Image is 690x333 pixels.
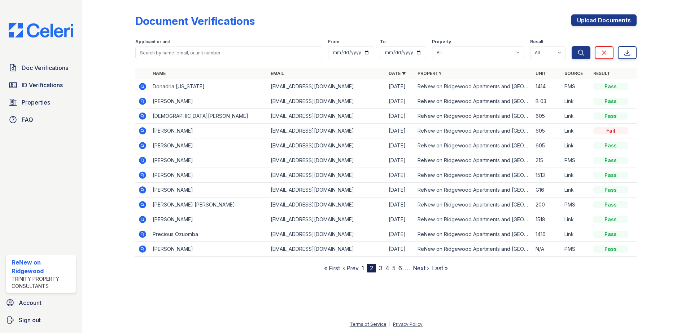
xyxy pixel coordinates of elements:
a: ID Verifications [6,78,76,92]
div: Fail [593,127,628,134]
a: Next › [413,265,429,272]
td: [DATE] [386,109,415,124]
a: Account [3,296,79,310]
label: Result [530,39,543,45]
a: « First [324,265,340,272]
td: Precious Ozuomba [150,227,268,242]
td: [EMAIL_ADDRESS][DOMAIN_NAME] [268,242,386,257]
td: PMS [562,242,590,257]
td: [PERSON_NAME] [150,124,268,138]
div: Pass [593,216,628,223]
td: ReNew on Ridgewood Apartments and [GEOGRAPHIC_DATA] [415,138,533,153]
td: [DATE] [386,153,415,168]
td: ReNew on Ridgewood Apartments and [GEOGRAPHIC_DATA] [415,153,533,168]
td: 1414 [533,79,562,94]
td: Link [562,124,590,138]
td: N/A [533,242,562,257]
div: Pass [593,172,628,179]
a: Doc Verifications [6,61,76,75]
div: 2 [367,264,376,272]
td: [PERSON_NAME] [150,94,268,109]
td: ReNew on Ridgewood Apartments and [GEOGRAPHIC_DATA] [415,197,533,212]
td: [DATE] [386,242,415,257]
td: ReNew on Ridgewood Apartments and [GEOGRAPHIC_DATA] [415,168,533,183]
td: [EMAIL_ADDRESS][DOMAIN_NAME] [268,183,386,197]
a: Last » [432,265,448,272]
td: 1513 [533,168,562,183]
div: Trinity Property Consultants [12,275,73,290]
td: 215 [533,153,562,168]
td: [PERSON_NAME] [PERSON_NAME] [150,197,268,212]
span: Sign out [19,316,41,324]
td: [EMAIL_ADDRESS][DOMAIN_NAME] [268,124,386,138]
div: Pass [593,98,628,105]
a: Result [593,71,610,76]
td: B 03 [533,94,562,109]
td: [PERSON_NAME] [150,168,268,183]
td: [DATE] [386,79,415,94]
td: Link [562,94,590,109]
td: [DATE] [386,227,415,242]
td: [EMAIL_ADDRESS][DOMAIN_NAME] [268,227,386,242]
td: [EMAIL_ADDRESS][DOMAIN_NAME] [268,109,386,124]
td: [PERSON_NAME] [150,212,268,227]
a: Date ▼ [389,71,406,76]
label: Property [432,39,451,45]
td: [DEMOGRAPHIC_DATA][PERSON_NAME] [150,109,268,124]
td: G16 [533,183,562,197]
span: FAQ [22,115,33,124]
td: [DATE] [386,168,415,183]
td: [DATE] [386,183,415,197]
span: ID Verifications [22,81,63,89]
label: To [380,39,386,45]
div: ReNew on Ridgewood [12,258,73,275]
div: Pass [593,142,628,149]
a: ‹ Prev [343,265,359,272]
td: [EMAIL_ADDRESS][DOMAIN_NAME] [268,79,386,94]
td: [PERSON_NAME] [150,153,268,168]
img: CE_Logo_Blue-a8612792a0a2168367f1c8372b55b34899dd931a85d93a1a3d3e32e68fde9ad4.png [3,23,79,37]
div: | [389,321,390,327]
td: Link [562,138,590,153]
div: Pass [593,231,628,238]
td: ReNew on Ridgewood Apartments and [GEOGRAPHIC_DATA] [415,212,533,227]
a: 5 [392,265,396,272]
td: ReNew on Ridgewood Apartments and [GEOGRAPHIC_DATA] [415,183,533,197]
td: 1416 [533,227,562,242]
td: [DATE] [386,197,415,212]
div: Pass [593,245,628,253]
td: ReNew on Ridgewood Apartments and [GEOGRAPHIC_DATA] [415,79,533,94]
td: [DATE] [386,124,415,138]
td: Link [562,183,590,197]
td: [DATE] [386,138,415,153]
a: FAQ [6,112,76,127]
td: [EMAIL_ADDRESS][DOMAIN_NAME] [268,94,386,109]
a: Properties [6,95,76,110]
td: [EMAIL_ADDRESS][DOMAIN_NAME] [268,168,386,183]
td: Link [562,168,590,183]
a: Sign out [3,313,79,327]
td: [EMAIL_ADDRESS][DOMAIN_NAME] [268,138,386,153]
div: Pass [593,201,628,208]
a: Email [271,71,284,76]
td: PMS [562,79,590,94]
a: Source [564,71,583,76]
span: Doc Verifications [22,63,68,72]
td: Link [562,109,590,124]
td: ReNew on Ridgewood Apartments and [GEOGRAPHIC_DATA] [415,94,533,109]
td: PMS [562,153,590,168]
a: Terms of Service [350,321,387,327]
a: 4 [385,265,389,272]
td: 1518 [533,212,562,227]
span: … [405,264,410,272]
td: [PERSON_NAME] [150,183,268,197]
div: Pass [593,186,628,194]
td: 605 [533,138,562,153]
div: Pass [593,83,628,90]
a: Property [418,71,442,76]
td: ReNew on Ridgewood Apartments and [GEOGRAPHIC_DATA] [415,109,533,124]
td: Link [562,212,590,227]
td: ReNew on Ridgewood Apartments and [GEOGRAPHIC_DATA] [415,242,533,257]
td: [EMAIL_ADDRESS][DOMAIN_NAME] [268,197,386,212]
